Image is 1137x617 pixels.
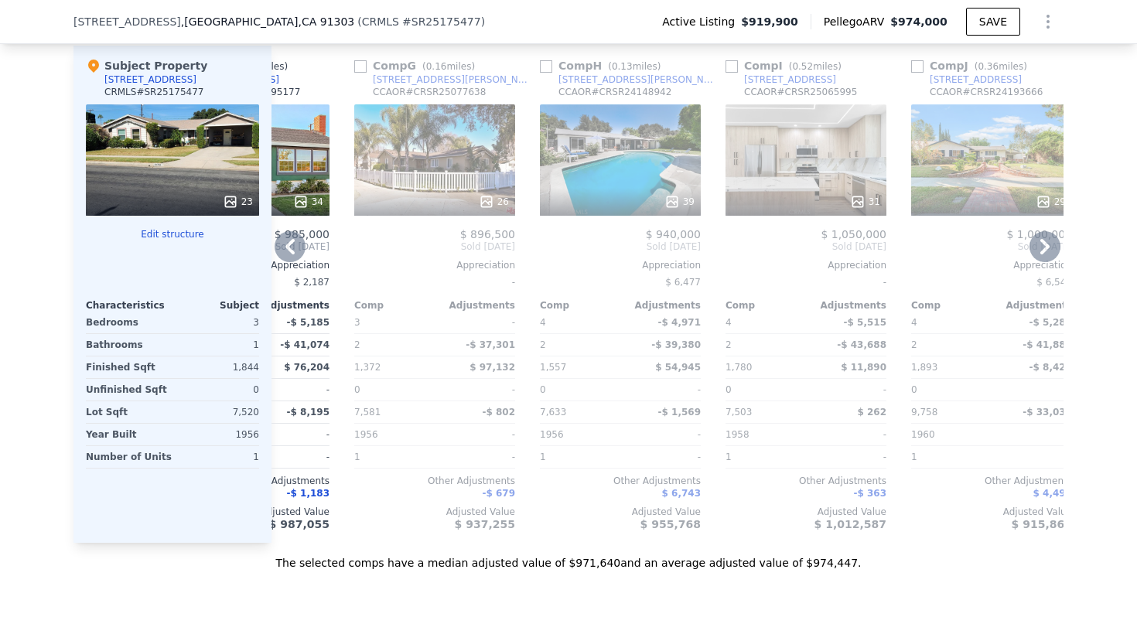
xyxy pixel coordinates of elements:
span: -$ 39,380 [651,339,701,350]
span: $ 937,255 [455,518,515,530]
span: ( miles) [416,61,481,72]
a: [STREET_ADDRESS] [726,73,836,86]
div: - [995,446,1072,468]
div: - [995,424,1072,445]
span: $ 896,500 [460,228,515,240]
div: Adjustments [249,299,329,312]
a: [STREET_ADDRESS][PERSON_NAME] [540,73,719,86]
div: Appreciation [540,259,701,271]
div: CCAOR # CRSR24193666 [930,86,1043,98]
div: - [252,446,329,468]
div: Characteristics [86,299,172,312]
div: 2 [354,334,432,356]
div: Other Adjustments [911,475,1072,487]
span: 7,633 [540,407,566,418]
div: - [623,446,701,468]
button: Show Options [1033,6,1064,37]
span: $ 2,187 [294,277,329,288]
div: 1 [540,446,617,468]
span: -$ 802 [482,407,515,418]
span: -$ 1,183 [287,488,329,499]
div: Adjusted Value [540,506,701,518]
div: 1956 [540,424,617,445]
span: 7,581 [354,407,381,418]
span: ( miles) [783,61,848,72]
span: -$ 41,074 [280,339,329,350]
span: $ 54,945 [655,362,701,373]
div: Bathrooms [86,334,169,356]
div: - [354,271,515,293]
div: 26 [479,194,509,210]
div: - [438,424,515,445]
span: -$ 679 [482,488,515,499]
div: Unfinished Sqft [86,379,169,401]
div: 29 [1036,194,1066,210]
span: -$ 43,688 [837,339,886,350]
div: - [438,379,515,401]
span: 0.13 [612,61,633,72]
div: - [252,424,329,445]
span: ( miles) [602,61,667,72]
div: [STREET_ADDRESS] [744,73,836,86]
div: 2 [540,334,617,356]
div: - [623,424,701,445]
span: $ 262 [857,407,886,418]
span: $ 4,496 [1033,488,1072,499]
div: [STREET_ADDRESS][PERSON_NAME] [558,73,719,86]
span: 1,893 [911,362,937,373]
div: - [809,424,886,445]
div: Adjusted Value [911,506,1072,518]
span: 4 [911,317,917,328]
div: Adjustments [620,299,701,312]
span: 4 [726,317,732,328]
span: 7,503 [726,407,752,418]
span: -$ 1,569 [658,407,701,418]
span: $ 915,868 [1012,518,1072,530]
span: Pellego ARV [824,14,891,29]
div: Lot Sqft [86,401,169,423]
span: 1,557 [540,362,566,373]
div: 0 [176,379,259,401]
span: 3 [354,317,360,328]
div: Bedrooms [86,312,169,333]
span: $ 1,000,000 [1006,228,1072,240]
span: -$ 8,195 [287,407,329,418]
div: Comp [726,299,806,312]
div: Subject [172,299,259,312]
a: [STREET_ADDRESS] [911,73,1022,86]
button: Edit structure [86,228,259,240]
div: Year Built [86,424,169,445]
span: 1,372 [354,362,381,373]
span: 0.36 [978,61,999,72]
span: 0 [726,384,732,395]
div: 2 [726,334,803,356]
div: 7,520 [176,401,259,423]
span: $ 1,012,587 [814,518,886,530]
div: Adjustments [435,299,515,312]
div: CCAOR # CRSR25077638 [373,86,486,98]
div: Other Adjustments [354,475,515,487]
div: 1956 [354,424,432,445]
div: - [809,446,886,468]
span: 0.16 [426,61,447,72]
span: 0 [540,384,546,395]
span: -$ 33,039 [1023,407,1072,418]
div: Adjustments [992,299,1072,312]
div: Appreciation [354,259,515,271]
span: $ 987,055 [269,518,329,530]
span: $ 76,204 [284,362,329,373]
div: Comp I [726,58,848,73]
div: [STREET_ADDRESS][PERSON_NAME] [373,73,534,86]
span: Sold [DATE] [726,240,886,253]
div: 1 [176,334,259,356]
span: $ 985,000 [275,228,329,240]
div: Appreciation [726,259,886,271]
div: Comp [911,299,992,312]
div: - [995,379,1072,401]
div: Appreciation [911,259,1072,271]
div: Other Adjustments [726,475,886,487]
div: - [726,271,886,293]
div: 1 [911,446,988,468]
div: ( ) [357,14,485,29]
span: # SR25175477 [402,15,481,28]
